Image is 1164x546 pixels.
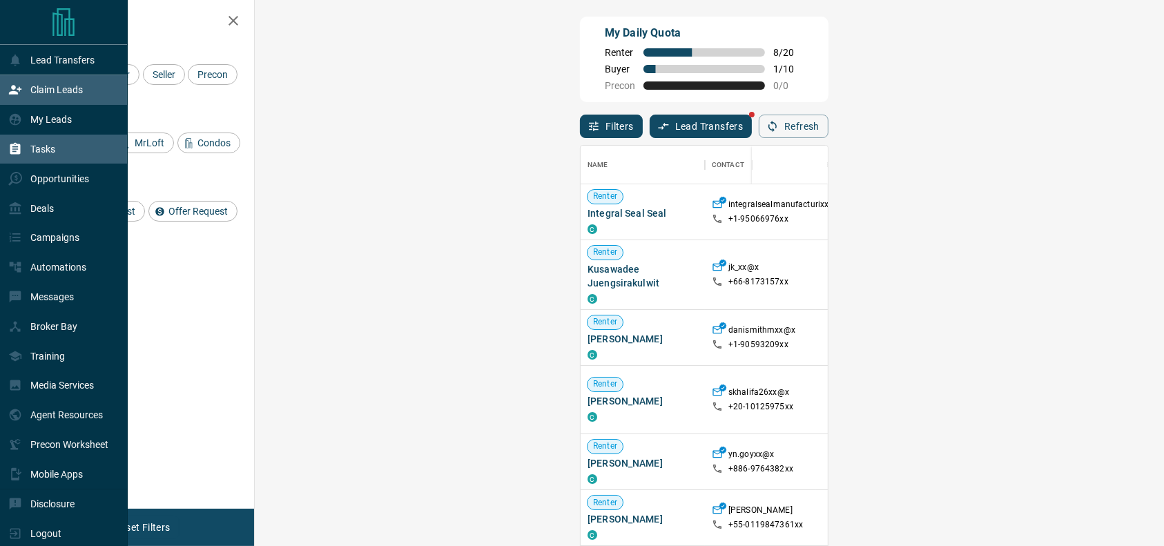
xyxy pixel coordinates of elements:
div: MrLoft [115,133,174,153]
span: [PERSON_NAME] [588,456,698,470]
div: Seller [143,64,185,85]
button: Filters [580,115,643,138]
span: Renter [588,191,623,202]
p: integralsealmanufacturixx@x [728,199,840,213]
div: Precon [188,64,237,85]
div: condos.ca [588,474,597,484]
span: Seller [148,69,180,80]
p: jk_xx@x [728,262,759,276]
p: danismithmxx@x [728,324,795,339]
p: +66- 8173157xx [728,276,788,288]
p: +55- 0119847361xx [728,519,803,531]
p: [PERSON_NAME] [728,505,793,519]
span: [PERSON_NAME] [588,512,698,526]
span: 0 / 0 [773,80,804,91]
p: yn.goyxx@x [728,449,774,463]
div: Name [581,146,705,184]
span: Precon [605,80,635,91]
p: My Daily Quota [605,25,804,41]
div: Name [588,146,608,184]
span: Condos [193,137,235,148]
span: Renter [588,497,623,509]
span: 8 / 20 [773,47,804,58]
span: Integral Seal Seal [588,206,698,220]
span: Offer Request [164,206,233,217]
span: Kusawadee Juengsirakulwit [588,262,698,290]
p: +886- 9764382xx [728,463,793,475]
span: Precon [193,69,233,80]
p: +1- 90593209xx [728,339,788,351]
span: Renter [588,440,623,452]
div: Offer Request [148,201,237,222]
button: Lead Transfers [650,115,753,138]
div: Contact [712,146,744,184]
div: condos.ca [588,530,597,540]
span: [PERSON_NAME] [588,332,698,346]
span: 1 / 10 [773,64,804,75]
button: Reset Filters [105,516,179,539]
span: [PERSON_NAME] [588,394,698,408]
h2: Filters [44,14,240,30]
span: Renter [588,246,623,258]
div: Condos [177,133,240,153]
p: skhalifa26xx@x [728,387,789,401]
div: condos.ca [588,350,597,360]
div: condos.ca [588,224,597,234]
div: condos.ca [588,294,597,304]
span: Renter [605,47,635,58]
span: Renter [588,378,623,390]
span: Renter [588,316,623,328]
p: +1- 95066976xx [728,213,788,225]
div: condos.ca [588,412,597,422]
span: Buyer [605,64,635,75]
button: Refresh [759,115,828,138]
span: MrLoft [130,137,169,148]
p: +20- 10125975xx [728,401,793,413]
